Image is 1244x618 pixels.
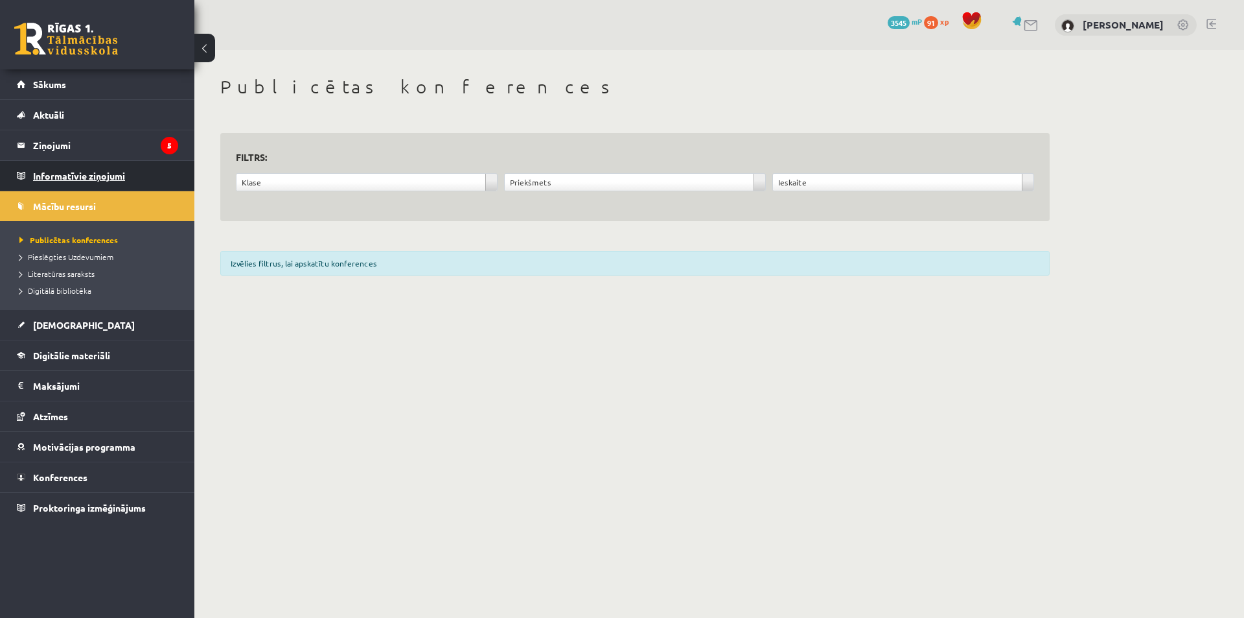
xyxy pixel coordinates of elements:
[19,251,181,263] a: Pieslēgties Uzdevumiem
[17,161,178,191] a: Informatīvie ziņojumi
[33,410,68,422] span: Atzīmes
[924,16,955,27] a: 91 xp
[33,502,146,514] span: Proktoringa izmēģinājums
[161,137,178,154] i: 5
[19,285,181,296] a: Digitālā bibliotēka
[17,401,178,431] a: Atzīmes
[924,16,938,29] span: 91
[236,174,497,191] a: Klase
[17,130,178,160] a: Ziņojumi5
[242,174,480,191] span: Klase
[17,340,178,370] a: Digitālie materiāli
[17,191,178,221] a: Mācību resursi
[33,78,66,90] span: Sākums
[33,441,135,453] span: Motivācijas programma
[17,432,178,462] a: Motivācijas programma
[19,235,118,245] span: Publicētas konferences
[17,462,178,492] a: Konferences
[19,268,95,279] span: Literatūras saraksts
[33,319,135,331] span: [DEMOGRAPHIC_DATA]
[19,268,181,279] a: Literatūras saraksts
[33,350,110,361] span: Digitālie materiāli
[773,174,1033,191] a: Ieskaite
[220,251,1050,276] div: Izvēlies filtrus, lai apskatītu konferences
[236,149,1019,166] h3: Filtrs:
[14,23,118,55] a: Rīgas 1. Tālmācības vidusskola
[912,16,922,27] span: mP
[33,371,178,401] legend: Maksājumi
[505,174,765,191] a: Priekšmets
[33,471,87,483] span: Konferences
[17,69,178,99] a: Sākums
[33,130,178,160] legend: Ziņojumi
[220,76,1050,98] h1: Publicētas konferences
[19,252,113,262] span: Pieslēgties Uzdevumiem
[17,493,178,523] a: Proktoringa izmēģinājums
[33,109,64,121] span: Aktuāli
[778,174,1017,191] span: Ieskaite
[1061,19,1074,32] img: Sigurds Kozlovskis
[19,234,181,246] a: Publicētas konferences
[17,310,178,340] a: [DEMOGRAPHIC_DATA]
[888,16,922,27] a: 3545 mP
[510,174,748,191] span: Priekšmets
[888,16,910,29] span: 3545
[19,285,91,296] span: Digitālā bibliotēka
[1083,18,1164,31] a: [PERSON_NAME]
[33,161,178,191] legend: Informatīvie ziņojumi
[17,371,178,401] a: Maksājumi
[33,200,96,212] span: Mācību resursi
[940,16,949,27] span: xp
[17,100,178,130] a: Aktuāli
